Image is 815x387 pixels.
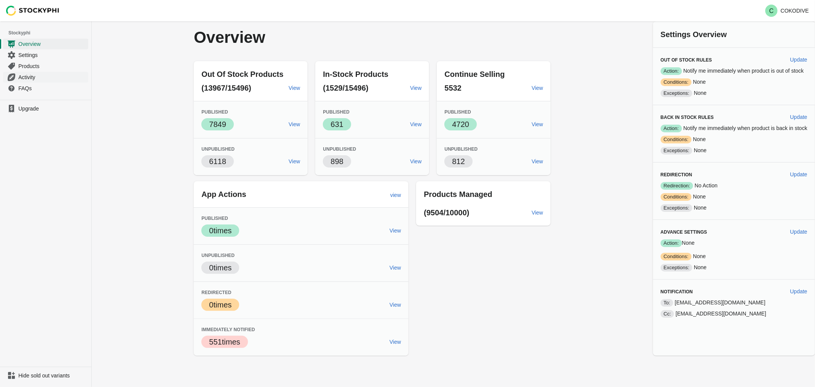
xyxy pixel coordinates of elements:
a: View [407,117,425,131]
span: Out Of Stock Products [201,70,283,78]
p: Notify me immediately when product is out of stock [661,67,807,75]
span: App Actions [201,190,246,198]
span: Update [790,57,807,63]
a: Hide sold out variants [3,370,88,381]
h3: Notification [661,289,784,295]
span: Immediately Notified [201,327,255,332]
span: Unpublished [201,253,235,258]
a: View [407,154,425,168]
span: Update [790,288,807,294]
span: (1529/15496) [323,84,368,92]
span: 6118 [209,157,226,166]
button: Update [787,167,810,181]
span: View [389,339,401,345]
span: Action: [661,67,682,75]
span: Exceptions: [661,89,692,97]
p: Overview [194,29,405,46]
span: Published [201,216,228,221]
span: Cc: [661,310,674,318]
span: Conditions: [661,193,692,201]
span: Published [444,109,471,115]
a: Products [3,60,88,72]
span: View [410,158,421,164]
span: Products [18,62,87,70]
a: View [386,335,404,349]
span: 0 times [209,301,232,309]
a: View [285,154,303,168]
span: View [288,121,300,127]
span: 551 times [209,338,240,346]
button: Update [787,285,810,298]
a: View [528,206,546,220]
button: Update [787,110,810,124]
span: Exceptions: [661,147,692,154]
span: Redirected [201,290,231,295]
span: Published [323,109,349,115]
span: Unpublished [323,146,356,152]
text: C [769,8,774,14]
a: View [528,117,546,131]
span: Products Managed [424,190,492,198]
span: Exceptions: [661,264,692,272]
span: 0 times [209,263,232,272]
a: View [528,81,546,95]
span: Conditions: [661,253,692,260]
span: 812 [452,157,465,166]
a: View [528,154,546,168]
span: View [410,85,421,91]
span: Overview [18,40,87,48]
span: Unpublished [444,146,478,152]
a: Settings [3,49,88,60]
span: Conditions: [661,78,692,86]
span: Update [790,171,807,177]
p: None [661,135,807,143]
span: View [389,265,401,271]
p: No Action [661,182,807,190]
a: View [285,81,303,95]
p: None [661,252,807,260]
p: None [661,89,807,97]
h3: Redirection [661,172,784,178]
a: Activity [3,72,88,83]
span: View [389,302,401,308]
span: View [531,85,543,91]
p: None [661,263,807,272]
a: Overview [3,38,88,49]
span: 0 times [209,226,232,235]
span: View [531,121,543,127]
span: View [410,121,421,127]
span: Stockyphi [8,29,91,37]
span: View [531,210,543,216]
span: Published [201,109,228,115]
a: Upgrade [3,103,88,114]
span: Update [790,229,807,235]
p: Notify me immediately when product is back in stock [661,124,807,132]
a: FAQs [3,83,88,94]
span: Settings Overview [661,30,727,39]
span: View [288,158,300,164]
span: Upgrade [18,105,87,112]
span: (9504/10000) [424,208,469,217]
h3: Out of Stock Rules [661,57,784,63]
p: 898 [331,156,343,167]
button: Avatar with initials CCOKODIVE [762,3,812,18]
p: None [661,193,807,201]
span: Hide sold out variants [18,372,87,379]
span: View [389,228,401,234]
a: View [285,117,303,131]
span: FAQs [18,85,87,92]
span: View [531,158,543,164]
a: view [387,188,404,202]
p: None [661,239,807,247]
a: View [407,81,425,95]
span: 631 [331,120,343,128]
p: [EMAIL_ADDRESS][DOMAIN_NAME] [661,310,807,318]
span: Action: [661,239,682,247]
a: View [386,224,404,237]
p: None [661,146,807,154]
span: 7849 [209,120,226,128]
span: Activity [18,73,87,81]
span: (13967/15496) [201,84,251,92]
button: Update [787,53,810,67]
span: Conditions: [661,136,692,143]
